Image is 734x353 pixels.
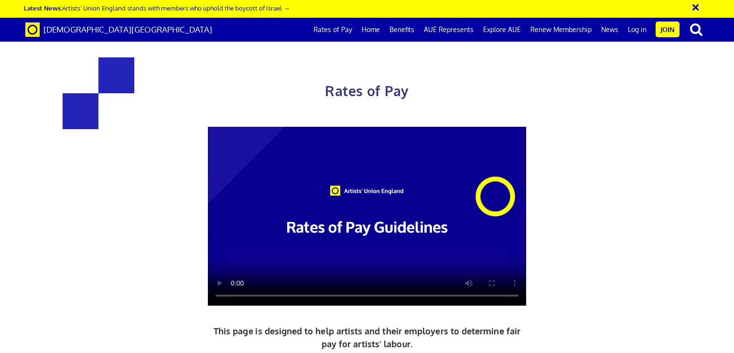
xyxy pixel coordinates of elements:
[623,18,651,42] a: Log in
[478,18,526,42] a: Explore AUE
[24,4,290,12] a: Latest News:Artists’ Union England stands with members who uphold the boycott of Israel →
[681,19,711,39] button: search
[24,4,62,12] strong: Latest News:
[325,82,409,99] span: Rates of Pay
[419,18,478,42] a: AUE Represents
[18,18,219,42] a: Brand [DEMOGRAPHIC_DATA][GEOGRAPHIC_DATA]
[43,24,212,34] span: [DEMOGRAPHIC_DATA][GEOGRAPHIC_DATA]
[596,18,623,42] a: News
[385,18,419,42] a: Benefits
[309,18,357,42] a: Rates of Pay
[357,18,385,42] a: Home
[656,22,680,37] a: Join
[526,18,596,42] a: Renew Membership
